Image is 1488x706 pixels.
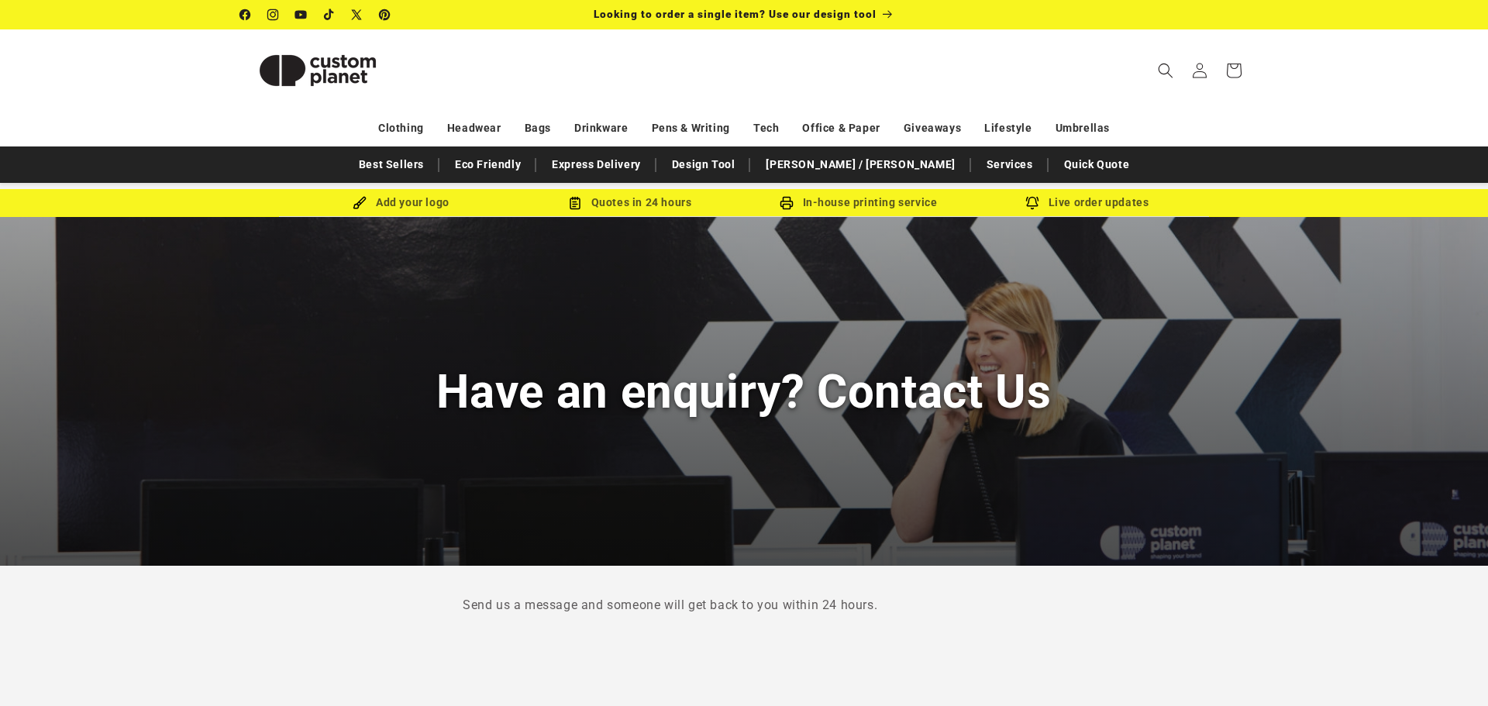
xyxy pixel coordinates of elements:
[351,151,432,178] a: Best Sellers
[1149,53,1183,88] summary: Search
[753,115,779,142] a: Tech
[904,115,961,142] a: Giveaways
[744,193,973,212] div: In-house printing service
[447,151,529,178] a: Eco Friendly
[780,196,794,210] img: In-house printing
[1056,151,1138,178] a: Quick Quote
[1056,115,1110,142] a: Umbrellas
[758,151,963,178] a: [PERSON_NAME] / [PERSON_NAME]
[984,115,1032,142] a: Lifestyle
[979,151,1041,178] a: Services
[544,151,649,178] a: Express Delivery
[652,115,730,142] a: Pens & Writing
[436,362,1051,422] h1: Have an enquiry? Contact Us
[664,151,743,178] a: Design Tool
[515,193,744,212] div: Quotes in 24 hours
[447,115,501,142] a: Headwear
[463,594,1025,616] p: Send us a message and someone will get back to you within 24 hours.
[235,29,401,111] a: Custom Planet
[1025,196,1039,210] img: Order updates
[287,193,515,212] div: Add your logo
[378,115,424,142] a: Clothing
[973,193,1201,212] div: Live order updates
[568,196,582,210] img: Order Updates Icon
[802,115,880,142] a: Office & Paper
[240,36,395,105] img: Custom Planet
[594,8,877,20] span: Looking to order a single item? Use our design tool
[525,115,551,142] a: Bags
[353,196,367,210] img: Brush Icon
[574,115,628,142] a: Drinkware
